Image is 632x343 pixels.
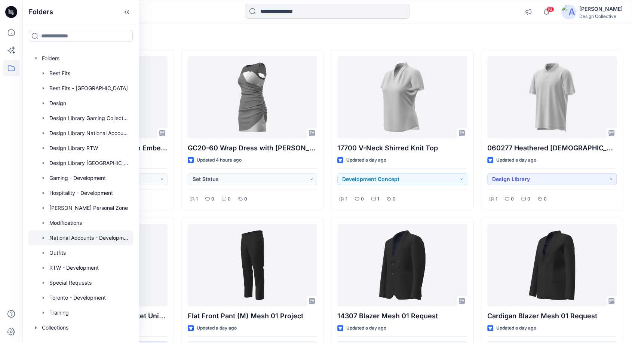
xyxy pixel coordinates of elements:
a: 14307 Blazer Mesh 01 Request [337,224,467,306]
p: Updated a day ago [346,324,386,332]
p: 1 [496,195,497,203]
p: 0 [527,195,530,203]
a: GC20-60 Wrap Dress with Yoke [188,56,317,138]
p: 0 [544,195,547,203]
p: 0 [228,195,231,203]
p: 0 [361,195,364,203]
p: Cardigan Blazer Mesh 01 Request [487,311,617,321]
p: 060277 Heathered [DEMOGRAPHIC_DATA] Sport Polo [487,143,617,153]
p: Flat Front Pant (M) Mesh 01 Project [188,311,317,321]
p: Updated 4 hours ago [197,156,242,164]
p: Updated a day ago [197,324,237,332]
p: GC20-60 Wrap Dress with [PERSON_NAME] [188,143,317,153]
p: 1 [377,195,379,203]
p: 1 [346,195,347,203]
a: 060277 Heathered Male Sport Polo [487,56,617,138]
p: 17700 V-Neck Shirred Knit Top [337,143,467,153]
a: 17700 V-Neck Shirred Knit Top [337,56,467,138]
p: 14307 Blazer Mesh 01 Request [337,311,467,321]
a: Flat Front Pant (M) Mesh 01 Project [188,224,317,306]
span: 16 [546,6,554,12]
p: 0 [244,195,247,203]
p: Updated a day ago [496,324,536,332]
p: 0 [393,195,396,203]
div: [PERSON_NAME] [579,4,623,13]
div: Design Collective [579,13,623,19]
p: Updated a day ago [346,156,386,164]
a: Cardigan Blazer Mesh 01 Request [487,224,617,306]
p: 0 [211,195,214,203]
p: 1 [196,195,198,203]
p: 0 [511,195,514,203]
h4: Styles [31,33,623,42]
p: Updated a day ago [496,156,536,164]
img: avatar [561,4,576,19]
